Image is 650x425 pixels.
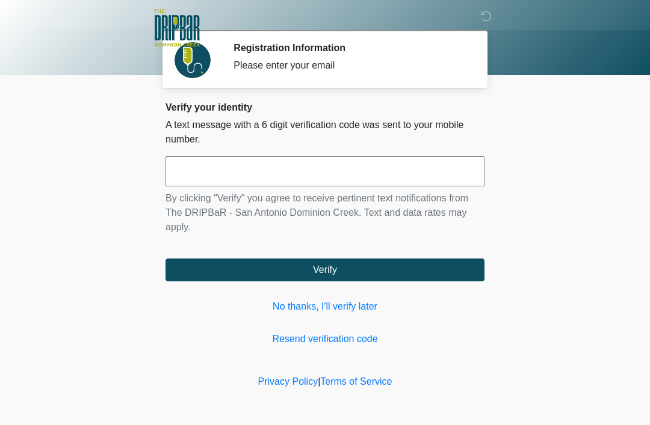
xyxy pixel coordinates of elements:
a: Privacy Policy [258,376,318,387]
a: Resend verification code [166,332,484,346]
img: The DRIPBaR - San Antonio Dominion Creek Logo [153,9,200,49]
a: Terms of Service [320,376,392,387]
img: Agent Avatar [175,42,211,78]
div: Please enter your email [234,58,466,73]
button: Verify [166,258,484,281]
a: | [318,376,320,387]
p: A text message with a 6 digit verification code was sent to your mobile number. [166,118,484,147]
h2: Verify your identity [166,102,484,113]
p: By clicking "Verify" you agree to receive pertinent text notifications from The DRIPBaR - San Ant... [166,191,484,234]
a: No thanks, I'll verify later [166,299,484,314]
